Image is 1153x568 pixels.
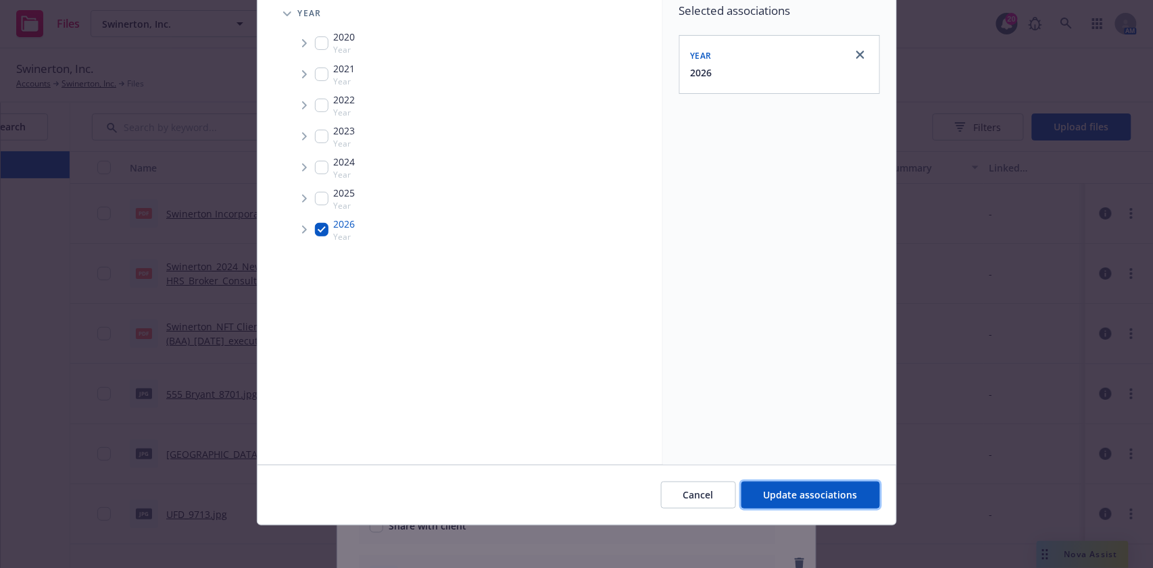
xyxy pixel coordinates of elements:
span: Year [334,231,355,242]
span: Year [334,169,355,180]
span: Cancel [683,488,714,501]
span: 2023 [334,124,355,138]
span: 2020 [334,30,355,44]
span: 2022 [334,93,355,107]
span: Year [334,44,355,55]
span: 2025 [334,186,355,200]
span: Year [334,200,355,211]
button: Update associations [741,482,880,509]
button: 2026 [691,66,712,80]
span: Selected associations [679,3,880,19]
span: Year [334,76,355,87]
button: Cancel [661,482,736,509]
span: Year [298,9,322,18]
span: Year [334,138,355,149]
span: Year [691,50,712,61]
span: 2024 [334,155,355,169]
a: close [852,47,868,63]
span: Update associations [764,488,858,501]
span: 2026 [334,217,355,231]
span: Year [334,107,355,118]
span: 2021 [334,61,355,76]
